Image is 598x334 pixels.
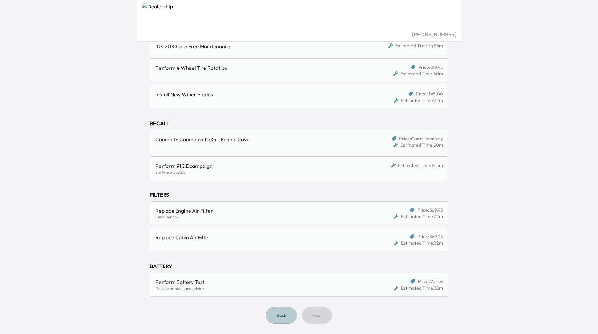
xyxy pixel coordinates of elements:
div: Estimated Time: 32m [394,285,443,291]
span: Price: $69.95 [417,233,443,240]
div: Estimated Time: 50m [393,142,443,148]
div: Estimated Time: 1h 56m [388,43,443,49]
div: Perform 4 Wheel Tire Rotation [155,64,366,72]
div: Estimated Time: 1h 5m [391,162,443,168]
div: Estimated Time: 50m [393,70,443,77]
img: Dealership [142,3,456,31]
div: Replace Cabin Air Filter [155,233,366,241]
div: Perform 91QE campaign [155,162,366,170]
button: Back [266,307,297,324]
div: Complete Campaign 10X5 - Engine Cover [155,135,366,143]
div: Clean AirBox [155,215,366,220]
div: [PHONE_NUMBER] [142,31,456,38]
div: RECALL [150,119,448,127]
div: Estimated Time: 32m [394,213,443,220]
span: Price: $45.00 [416,91,443,97]
span: Price: Complimentary [399,135,443,142]
div: ID4 20K Care Free Maintenance [155,43,366,50]
span: Price: $69.95 [417,207,443,213]
div: Replace Engine Air Filter [155,207,366,215]
div: Estimated Time: 32m [394,97,443,104]
div: FILTERS [150,191,448,199]
span: Price: Varies [418,278,443,285]
div: Perform Battery Test [155,278,366,286]
div: Install New Wiper Blades [155,91,366,98]
div: BATTERY [150,262,448,270]
span: Price: $19.95 [418,64,443,70]
div: Estimated Time: 32m [394,240,443,246]
div: Provide printout and advice [155,286,366,291]
div: Software Update [155,170,366,175]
